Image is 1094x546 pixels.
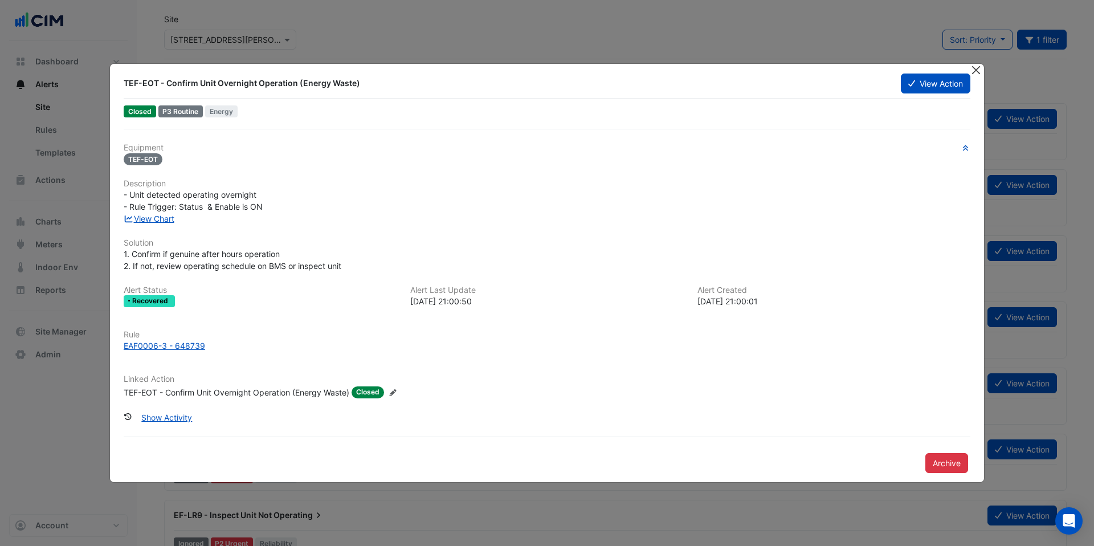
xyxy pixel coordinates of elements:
[124,386,349,398] div: TEF-EOT - Confirm Unit Overnight Operation (Energy Waste)
[352,386,384,398] span: Closed
[124,190,263,211] span: - Unit detected operating overnight - Rule Trigger: Status & Enable is ON
[124,340,970,352] a: EAF0006-3 - 648739
[925,453,968,473] button: Archive
[410,295,683,307] div: [DATE] 21:00:50
[410,286,683,295] h6: Alert Last Update
[697,286,970,295] h6: Alert Created
[389,388,397,397] fa-icon: Edit Linked Action
[124,153,162,165] span: TEF-EOT
[124,286,397,295] h6: Alert Status
[124,143,970,153] h6: Equipment
[205,105,238,117] span: Energy
[134,408,199,427] button: Show Activity
[697,295,970,307] div: [DATE] 21:00:01
[124,78,887,89] div: TEF-EOT - Confirm Unit Overnight Operation (Energy Waste)
[124,179,970,189] h6: Description
[124,340,205,352] div: EAF0006-3 - 648739
[124,238,970,248] h6: Solution
[901,74,970,93] button: View Action
[124,214,174,223] a: View Chart
[970,64,982,76] button: Close
[132,298,170,304] span: Recovered
[124,330,970,340] h6: Rule
[1055,507,1083,535] div: Open Intercom Messenger
[124,374,970,384] h6: Linked Action
[158,105,203,117] div: P3 Routine
[124,105,156,117] span: Closed
[124,249,341,271] span: 1. Confirm if genuine after hours operation 2. If not, review operating schedule on BMS or inspec...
